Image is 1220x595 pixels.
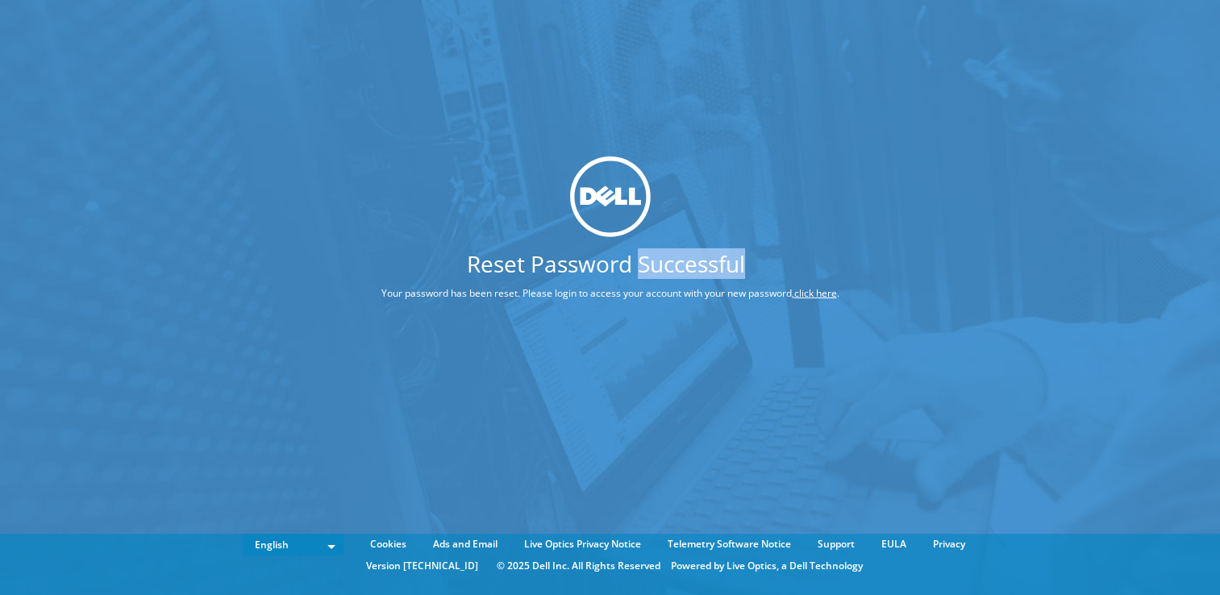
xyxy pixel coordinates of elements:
a: Telemetry Software Notice [656,535,803,553]
a: Support [806,535,867,553]
img: dell_svg_logo.svg [570,156,651,237]
li: Powered by Live Optics, a Dell Technology [671,557,863,575]
a: Live Optics Privacy Notice [512,535,653,553]
li: © 2025 Dell Inc. All Rights Reserved [489,557,668,575]
p: Your password has been reset. Please login to access your account with your new password, . [321,285,900,302]
li: Version [TECHNICAL_ID] [358,557,486,575]
a: Privacy [921,535,977,553]
a: Ads and Email [421,535,510,553]
a: EULA [869,535,918,553]
a: Cookies [358,535,418,553]
h1: Reset Password Successful [321,252,892,275]
a: click here [794,286,837,300]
